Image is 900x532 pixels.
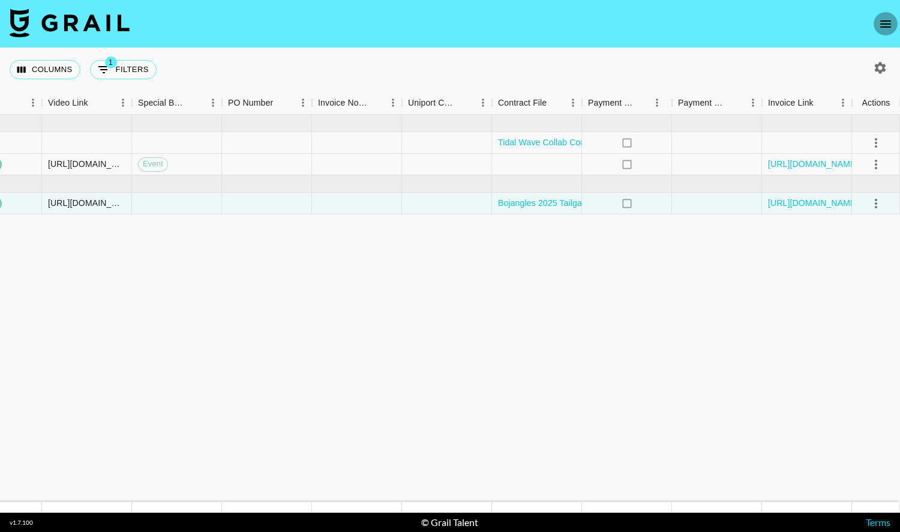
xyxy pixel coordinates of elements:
[367,94,384,111] button: Sort
[312,91,402,115] div: Invoice Notes
[678,91,727,115] div: Payment Sent Date
[474,94,492,112] button: Menu
[114,94,132,112] button: Menu
[318,91,367,115] div: Invoice Notes
[672,91,762,115] div: Payment Sent Date
[862,91,890,115] div: Actions
[132,91,222,115] div: Special Booking Type
[294,94,312,112] button: Menu
[874,12,898,36] button: open drawer
[768,197,859,209] a: [URL][DOMAIN_NAME]
[421,516,478,528] div: © Grail Talent
[762,91,852,115] div: Invoice Link
[582,91,672,115] div: Payment Sent
[139,159,167,170] span: Event
[10,8,130,37] img: Grail Talent
[138,91,187,115] div: Special Booking Type
[105,56,117,68] span: 1
[457,94,474,111] button: Sort
[384,94,402,112] button: Menu
[10,60,80,79] button: Select columns
[187,94,204,111] button: Sort
[866,154,886,175] button: select merge strategy
[10,519,33,527] div: v 1.7.100
[564,94,582,112] button: Menu
[48,158,125,170] div: https://www.tiktok.com/@juanmarcelandrhylan/video/7543717511653641503?is_from_webapp=1&sender_dev...
[635,94,652,111] button: Sort
[866,133,886,153] button: select merge strategy
[814,94,830,111] button: Sort
[547,94,563,111] button: Sort
[866,193,886,214] button: select merge strategy
[90,60,157,79] button: Show filters
[498,197,718,209] a: Bojangles 2025 Tailgate Campaign-[PERSON_NAME].pdf
[48,197,125,209] div: https://www.tiktok.com/@elainabaughh/video/7547785543703088439?lang=en
[498,91,547,115] div: Contract File
[727,94,744,111] button: Sort
[273,94,290,111] button: Sort
[648,94,666,112] button: Menu
[492,91,582,115] div: Contract File
[204,94,222,112] button: Menu
[768,158,859,170] a: [URL][DOMAIN_NAME]
[588,91,635,115] div: Payment Sent
[24,94,42,112] button: Menu
[48,91,88,115] div: Video Link
[88,94,105,111] button: Sort
[228,91,273,115] div: PO Number
[402,91,492,115] div: Uniport Contact Email
[42,91,132,115] div: Video Link
[852,91,900,115] div: Actions
[768,91,814,115] div: Invoice Link
[408,91,457,115] div: Uniport Contact Email
[498,136,616,148] a: Tidal Wave Collab Contract.pdf
[866,516,890,528] a: Terms
[222,91,312,115] div: PO Number
[834,94,852,112] button: Menu
[744,94,762,112] button: Menu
